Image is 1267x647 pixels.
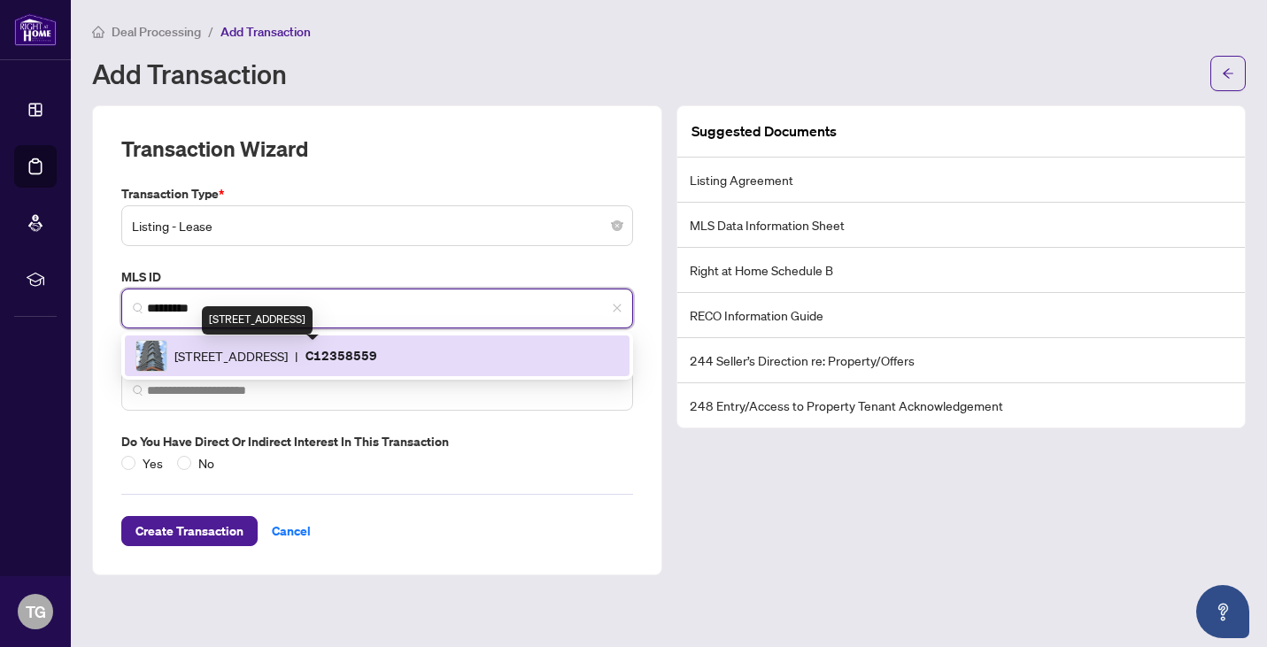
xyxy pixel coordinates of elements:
li: Right at Home Schedule B [677,248,1246,293]
li: MLS Data Information Sheet [677,203,1246,248]
span: Listing - Lease [132,209,622,243]
span: [STREET_ADDRESS] [174,346,288,366]
span: close-circle [612,220,622,231]
li: 248 Entry/Access to Property Tenant Acknowledgement [677,383,1246,427]
button: Cancel [258,516,325,546]
span: Create Transaction [135,517,243,545]
li: / [208,21,213,42]
h1: Add Transaction [92,59,287,88]
div: [STREET_ADDRESS] [202,306,313,335]
button: Open asap [1196,585,1249,638]
img: search_icon [133,385,143,396]
label: Transaction Type [121,184,633,204]
button: Create Transaction [121,516,258,546]
span: Add Transaction [220,24,311,40]
li: Listing Agreement [677,158,1246,203]
span: TG [26,599,46,624]
span: No [191,453,221,473]
span: arrow-left [1222,67,1234,80]
img: IMG-C12358559_1.jpg [136,341,166,371]
span: Yes [135,453,170,473]
p: C12358559 [305,345,377,366]
label: Do you have direct or indirect interest in this transaction [121,432,633,451]
img: logo [14,13,57,46]
span: home [92,26,104,38]
h2: Transaction Wizard [121,135,308,163]
span: Cancel [272,517,311,545]
li: RECO Information Guide [677,293,1246,338]
li: 244 Seller’s Direction re: Property/Offers [677,338,1246,383]
span: close [612,303,622,313]
img: search_icon [133,303,143,313]
label: MLS ID [121,267,633,287]
article: Suggested Documents [691,120,837,142]
span: | [295,346,298,366]
span: Deal Processing [112,24,201,40]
